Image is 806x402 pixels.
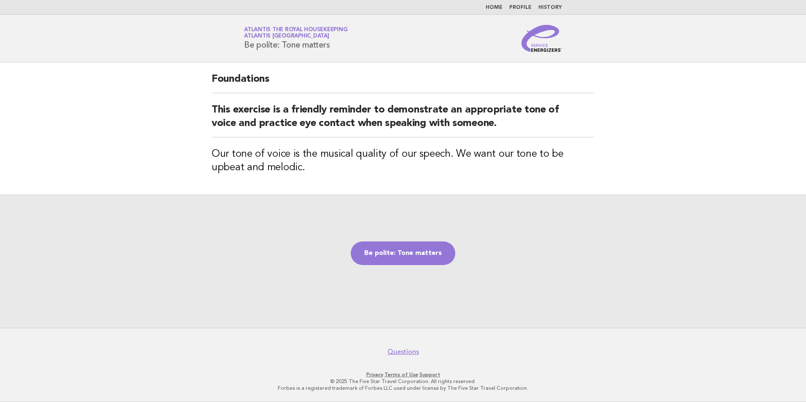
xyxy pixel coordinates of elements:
[244,34,329,39] span: Atlantis [GEOGRAPHIC_DATA]
[244,27,347,49] h1: Be polite: Tone matters
[244,27,347,39] a: Atlantis the Royal HousekeepingAtlantis [GEOGRAPHIC_DATA]
[351,241,455,265] a: Be polite: Tone matters
[486,5,502,10] a: Home
[419,372,440,378] a: Support
[145,378,661,385] p: © 2025 The Five Star Travel Corporation. All rights reserved.
[212,72,594,93] h2: Foundations
[509,5,532,10] a: Profile
[145,385,661,391] p: Forbes is a registered trademark of Forbes LLC used under license by The Five Star Travel Corpora...
[212,147,594,174] h3: Our tone of voice is the musical quality of our speech. We want our tone to be upbeat and melodic.
[521,25,562,52] img: Service Energizers
[387,348,419,356] a: Questions
[366,372,383,378] a: Privacy
[145,371,661,378] p: · ·
[384,372,418,378] a: Terms of Use
[212,103,594,137] h2: This exercise is a friendly reminder to demonstrate an appropriate tone of voice and practice eye...
[538,5,562,10] a: History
